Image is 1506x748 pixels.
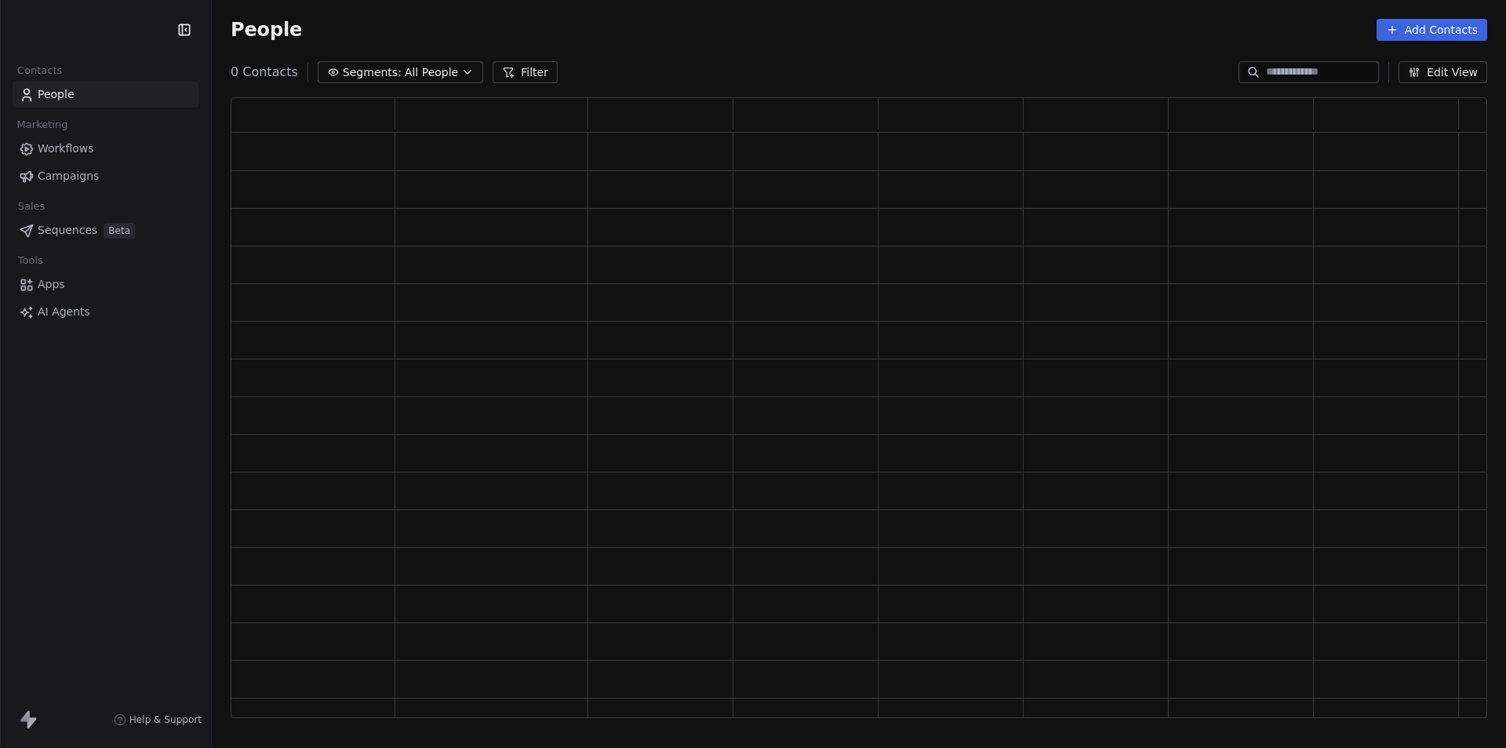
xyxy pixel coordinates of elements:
span: Sales [11,195,52,218]
a: People [13,82,198,108]
span: Contacts [10,59,69,82]
a: Campaigns [13,163,198,189]
span: Campaigns [38,168,99,184]
span: Help & Support [129,713,202,726]
span: Apps [38,276,65,293]
span: All People [405,64,458,81]
span: Tools [11,249,49,272]
span: People [38,86,75,103]
button: Edit View [1399,61,1487,83]
span: Segments: [343,64,402,81]
a: Help & Support [114,713,202,726]
span: AI Agents [38,304,90,320]
a: Apps [13,272,198,297]
a: Workflows [13,136,198,162]
a: AI Agents [13,299,198,325]
span: Marketing [10,113,75,137]
span: Beta [104,223,135,239]
a: SequencesBeta [13,217,198,243]
button: Add Contacts [1377,19,1487,41]
span: Workflows [38,140,94,157]
span: Sequences [38,222,97,239]
span: 0 Contacts [231,63,298,82]
button: Filter [493,61,558,83]
span: People [231,18,302,42]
